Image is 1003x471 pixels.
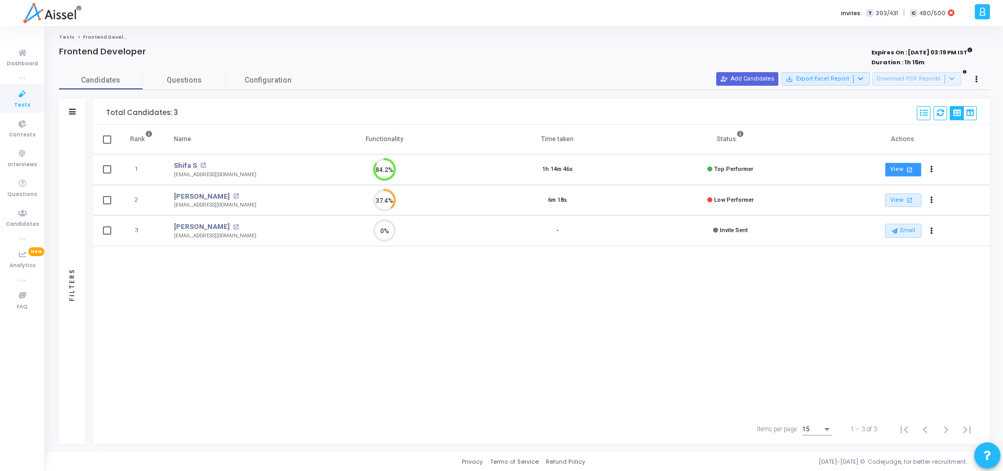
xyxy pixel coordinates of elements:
div: [EMAIL_ADDRESS][DOMAIN_NAME] [174,232,256,240]
button: Download PDF Reports [872,72,961,86]
div: Items per page: [757,424,798,434]
div: 1 – 3 of 3 [850,424,877,434]
th: Actions [817,125,990,154]
button: Last page [957,419,977,440]
div: 1h 14m 46s [542,165,573,174]
a: Privacy [462,457,483,466]
button: Previous page [915,419,936,440]
div: Filters [67,227,77,342]
button: Email [885,224,922,237]
mat-icon: open_in_new [233,193,239,199]
td: 3 [119,215,164,246]
span: | [903,7,905,18]
button: Export Excel Report [782,72,870,86]
div: Time taken [541,133,574,145]
button: Actions [925,193,939,208]
span: Invite Sent [720,227,748,234]
span: Configuration [244,75,291,86]
mat-icon: open_in_new [200,163,206,168]
span: Low Performer [714,197,754,203]
span: Top Performer [714,166,753,173]
a: View [885,193,922,208]
th: Status [644,125,817,154]
span: Analytics [9,261,36,270]
h4: Frontend Developer [59,47,146,57]
mat-select: Items per page: [802,426,832,433]
button: Actions [925,163,939,177]
div: View Options [950,106,977,120]
button: Add Candidates [716,72,778,86]
span: FAQ [17,303,28,312]
a: [PERSON_NAME] [174,191,230,202]
a: Refund Policy [546,457,585,466]
span: C [910,9,917,17]
div: [EMAIL_ADDRESS][DOMAIN_NAME] [174,171,256,179]
span: Dashboard [7,60,38,68]
td: 1 [119,154,164,185]
button: Actions [925,224,939,238]
a: Terms of Service [490,457,539,466]
span: Interviews [8,160,37,169]
mat-icon: save_alt [786,75,793,83]
th: Functionality [298,125,471,154]
div: [DATE]-[DATE] © Codejudge, for better recruitment. [585,457,990,466]
span: Frontend Developer [83,34,136,40]
div: [EMAIL_ADDRESS][DOMAIN_NAME] [174,201,256,209]
span: 480/500 [919,9,946,18]
div: - [556,226,558,235]
a: Shifa S [174,160,197,171]
a: [PERSON_NAME] [174,222,230,232]
td: 2 [119,185,164,216]
div: Name [174,133,191,145]
img: logo [23,3,81,24]
mat-icon: open_in_new [905,196,914,204]
nav: breadcrumb [59,34,990,41]
mat-icon: open_in_new [233,224,239,230]
span: Candidates [59,75,143,86]
span: Questions [7,190,37,199]
span: T [866,9,873,17]
span: Tests [14,101,30,110]
span: Questions [143,75,226,86]
strong: Duration : 1h 15m [871,58,925,66]
mat-icon: open_in_new [905,165,914,174]
label: Invites: [841,9,862,18]
span: 393/431 [876,9,898,18]
mat-icon: person_add_alt [720,75,728,83]
div: 6m 18s [548,196,567,205]
div: Total Candidates: 3 [106,109,178,117]
span: 15 [802,426,810,433]
span: Candidates [6,220,39,229]
a: View [885,163,922,177]
strong: Expires On : [DATE] 03:19 PM IST [871,45,973,57]
a: Tests [59,34,75,40]
span: Contests [9,131,36,140]
button: Next page [936,419,957,440]
span: New [28,247,44,256]
th: Rank [119,125,164,154]
button: First page [894,419,915,440]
